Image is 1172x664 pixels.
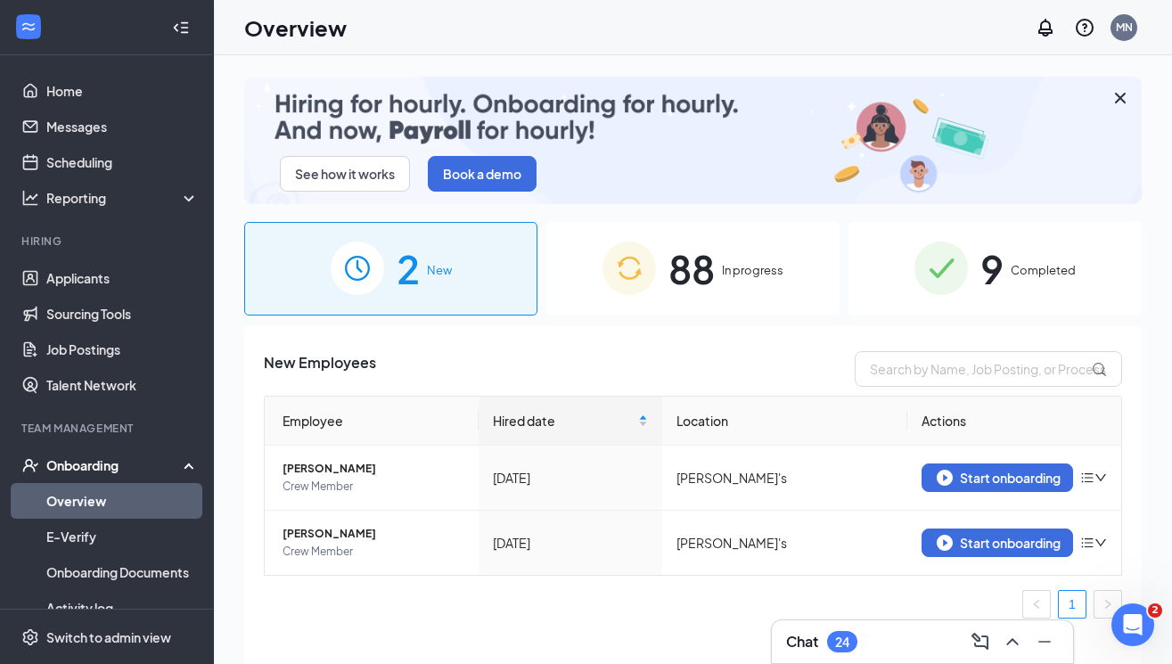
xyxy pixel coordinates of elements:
[922,529,1073,557] button: Start onboarding
[21,234,195,249] div: Hiring
[855,351,1122,387] input: Search by Name, Job Posting, or Process
[493,411,635,430] span: Hired date
[46,73,199,109] a: Home
[20,18,37,36] svg: WorkstreamLogo
[1011,261,1076,279] span: Completed
[722,261,783,279] span: In progress
[46,483,199,519] a: Overview
[662,446,907,511] td: [PERSON_NAME]'s
[1094,590,1122,619] button: right
[1058,590,1086,619] li: 1
[1094,590,1122,619] li: Next Page
[1094,537,1107,549] span: down
[493,533,648,553] div: [DATE]
[1030,627,1059,656] button: Minimize
[1111,603,1154,646] iframe: Intercom live chat
[1034,631,1055,652] svg: Minimize
[21,628,39,646] svg: Settings
[46,554,199,590] a: Onboarding Documents
[1110,87,1131,109] svg: Cross
[264,351,376,387] span: New Employees
[46,296,199,332] a: Sourcing Tools
[397,238,420,299] span: 2
[1022,590,1051,619] button: left
[21,421,195,436] div: Team Management
[244,12,347,43] h1: Overview
[46,144,199,180] a: Scheduling
[1102,599,1113,610] span: right
[427,261,452,279] span: New
[1035,17,1056,38] svg: Notifications
[1116,20,1133,35] div: MN
[46,109,199,144] a: Messages
[1074,17,1095,38] svg: QuestionInfo
[283,525,464,543] span: [PERSON_NAME]
[1031,599,1042,610] span: left
[46,590,199,626] a: Activity log
[970,631,991,652] svg: ComposeMessage
[966,627,995,656] button: ComposeMessage
[493,468,648,488] div: [DATE]
[280,156,410,192] button: See how it works
[21,189,39,207] svg: Analysis
[998,627,1027,656] button: ChevronUp
[1080,471,1094,485] span: bars
[46,628,171,646] div: Switch to admin view
[283,543,464,561] span: Crew Member
[937,470,1058,486] div: Start onboarding
[668,238,715,299] span: 88
[244,77,1142,204] img: payroll-small.gif
[662,511,907,575] td: [PERSON_NAME]'s
[907,397,1121,446] th: Actions
[937,535,1058,551] div: Start onboarding
[980,238,1004,299] span: 9
[1094,471,1107,484] span: down
[265,397,479,446] th: Employee
[46,367,199,403] a: Talent Network
[1059,591,1086,618] a: 1
[283,460,464,478] span: [PERSON_NAME]
[428,156,537,192] button: Book a demo
[172,19,190,37] svg: Collapse
[46,456,184,474] div: Onboarding
[1022,590,1051,619] li: Previous Page
[46,519,199,554] a: E-Verify
[21,456,39,474] svg: UserCheck
[46,260,199,296] a: Applicants
[46,332,199,367] a: Job Postings
[786,632,818,652] h3: Chat
[922,463,1073,492] button: Start onboarding
[46,189,200,207] div: Reporting
[662,397,907,446] th: Location
[283,478,464,496] span: Crew Member
[835,635,849,650] div: 24
[1148,603,1162,618] span: 2
[1002,631,1023,652] svg: ChevronUp
[1080,536,1094,550] span: bars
